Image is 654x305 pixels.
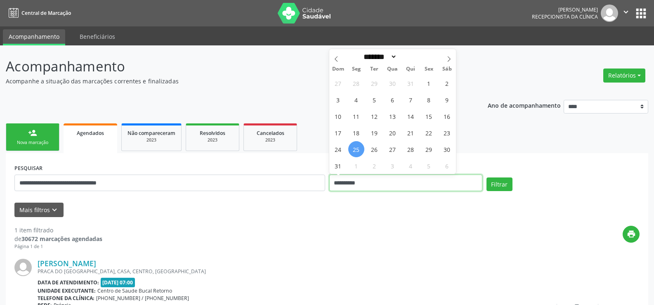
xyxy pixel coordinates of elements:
span: Agosto 26, 2025 [366,141,382,157]
span: Agosto 15, 2025 [421,108,437,124]
span: Agosto 18, 2025 [348,125,364,141]
button: Mais filtroskeyboard_arrow_down [14,203,64,217]
span: Julho 27, 2025 [330,75,346,91]
i: print [627,229,636,239]
span: Agosto 23, 2025 [439,125,455,141]
span: Setembro 2, 2025 [366,158,382,174]
label: PESQUISAR [14,162,42,175]
button:  [618,5,634,22]
img: img [14,259,32,276]
span: Ter [365,66,383,72]
span: Agosto 16, 2025 [439,108,455,124]
span: Setembro 3, 2025 [385,158,401,174]
span: Agosto 8, 2025 [421,92,437,108]
img: img [601,5,618,22]
span: Cancelados [257,130,284,137]
span: Agosto 24, 2025 [330,141,346,157]
button: apps [634,6,648,21]
span: Sáb [438,66,456,72]
span: Agosto 28, 2025 [403,141,419,157]
span: Agosto 14, 2025 [403,108,419,124]
span: Agosto 22, 2025 [421,125,437,141]
button: Relatórios [603,69,645,83]
div: de [14,234,102,243]
span: Agosto 6, 2025 [385,92,401,108]
span: Agosto 17, 2025 [330,125,346,141]
span: Recepcionista da clínica [532,13,598,20]
span: Agosto 2, 2025 [439,75,455,91]
span: Agosto 13, 2025 [385,108,401,124]
a: Beneficiários [74,29,121,44]
span: Setembro 1, 2025 [348,158,364,174]
div: PRACA DO [GEOGRAPHIC_DATA], CASA, CENTRO, [GEOGRAPHIC_DATA] [38,268,516,275]
span: Agosto 12, 2025 [366,108,382,124]
a: [PERSON_NAME] [38,259,96,268]
span: Agosto 21, 2025 [403,125,419,141]
div: 2023 [250,137,291,143]
i:  [621,7,630,17]
b: Data de atendimento: [38,279,99,286]
span: Agosto 11, 2025 [348,108,364,124]
span: Agosto 9, 2025 [439,92,455,108]
span: [DATE] 07:00 [101,278,135,287]
strong: 30672 marcações agendadas [21,235,102,243]
input: Year [397,52,424,61]
a: Central de Marcação [6,6,71,20]
span: Dom [329,66,347,72]
span: Setembro 5, 2025 [421,158,437,174]
p: Ano de acompanhamento [488,100,561,110]
b: Telefone da clínica: [38,295,94,302]
div: 2023 [127,137,175,143]
span: Centro de Saude Bucal Retorno [97,287,172,294]
span: Central de Marcação [21,9,71,17]
span: Julho 28, 2025 [348,75,364,91]
span: Agosto 19, 2025 [366,125,382,141]
p: Acompanhamento [6,56,456,77]
span: Agosto 5, 2025 [366,92,382,108]
span: Não compareceram [127,130,175,137]
b: Unidade executante: [38,287,96,294]
span: Qua [383,66,401,72]
span: Julho 29, 2025 [366,75,382,91]
span: Qui [401,66,420,72]
div: [PERSON_NAME] [532,6,598,13]
span: Julho 31, 2025 [403,75,419,91]
button: Filtrar [486,177,512,192]
button: print [623,226,640,243]
i: keyboard_arrow_down [50,206,59,215]
span: Agosto 1, 2025 [421,75,437,91]
a: Acompanhamento [3,29,65,45]
p: Acompanhe a situação das marcações correntes e finalizadas [6,77,456,85]
span: Agosto 20, 2025 [385,125,401,141]
span: Resolvidos [200,130,225,137]
span: Sex [420,66,438,72]
span: Agosto 3, 2025 [330,92,346,108]
span: Agosto 10, 2025 [330,108,346,124]
div: Página 1 de 1 [14,243,102,250]
select: Month [361,52,397,61]
span: Agosto 29, 2025 [421,141,437,157]
div: 2023 [192,137,233,143]
div: 1 item filtrado [14,226,102,234]
span: Agosto 4, 2025 [348,92,364,108]
span: Agosto 27, 2025 [385,141,401,157]
div: Nova marcação [12,139,53,146]
span: Setembro 4, 2025 [403,158,419,174]
div: person_add [28,128,37,137]
span: [PHONE_NUMBER] / [PHONE_NUMBER] [96,295,189,302]
span: Agosto 7, 2025 [403,92,419,108]
span: Seg [347,66,365,72]
span: Agosto 30, 2025 [439,141,455,157]
span: Agendados [77,130,104,137]
span: Agosto 25, 2025 [348,141,364,157]
span: Setembro 6, 2025 [439,158,455,174]
span: Julho 30, 2025 [385,75,401,91]
span: Agosto 31, 2025 [330,158,346,174]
